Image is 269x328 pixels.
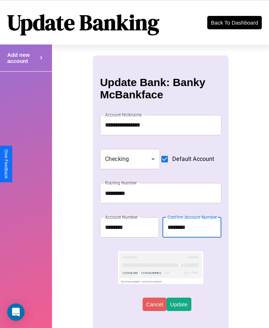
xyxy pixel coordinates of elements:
img: check [118,251,203,284]
span: Default Account [172,155,214,163]
label: Account Number [105,214,138,220]
label: Account Nickname [105,112,142,118]
div: Checking [100,149,160,169]
div: Give Feedback [4,149,9,179]
button: Cancel [143,298,167,311]
div: Open Intercom Messenger [7,303,25,321]
h4: Add new account [7,52,38,64]
label: Routing Number [105,180,137,186]
label: Confirm Account Number [168,214,217,220]
button: Update [166,298,191,311]
h3: Update Bank: Banky McBankface [100,76,221,101]
button: Back To Dashboard [207,16,262,29]
h1: Update Banking [7,8,159,37]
